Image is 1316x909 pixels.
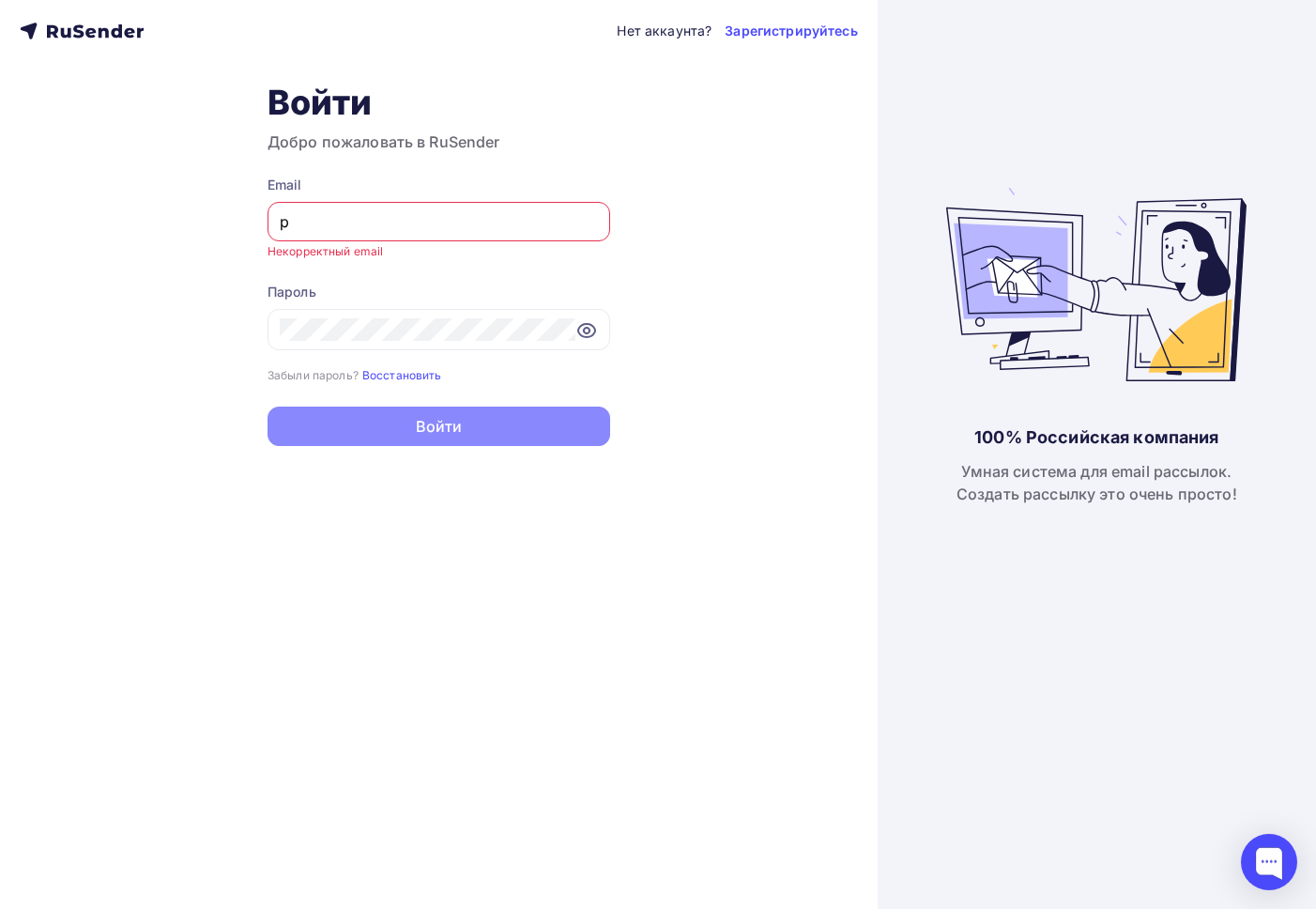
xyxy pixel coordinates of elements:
[268,176,610,194] div: Email
[617,22,712,40] div: Нет аккаунта?
[362,368,442,382] small: Восстановить
[268,244,384,258] small: Некорректный email
[268,368,359,382] small: Забыли пароль?
[725,22,857,40] a: Зарегистрируйтесь
[268,407,610,446] button: Войти
[280,210,598,233] input: Укажите свой email
[268,283,610,301] div: Пароль
[268,82,610,123] h1: Войти
[362,366,442,382] a: Восстановить
[268,131,610,153] h3: Добро пожаловать в RuSender
[974,426,1218,449] div: 100% Российская компания
[956,460,1237,505] div: Умная система для email рассылок. Создать рассылку это очень просто!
